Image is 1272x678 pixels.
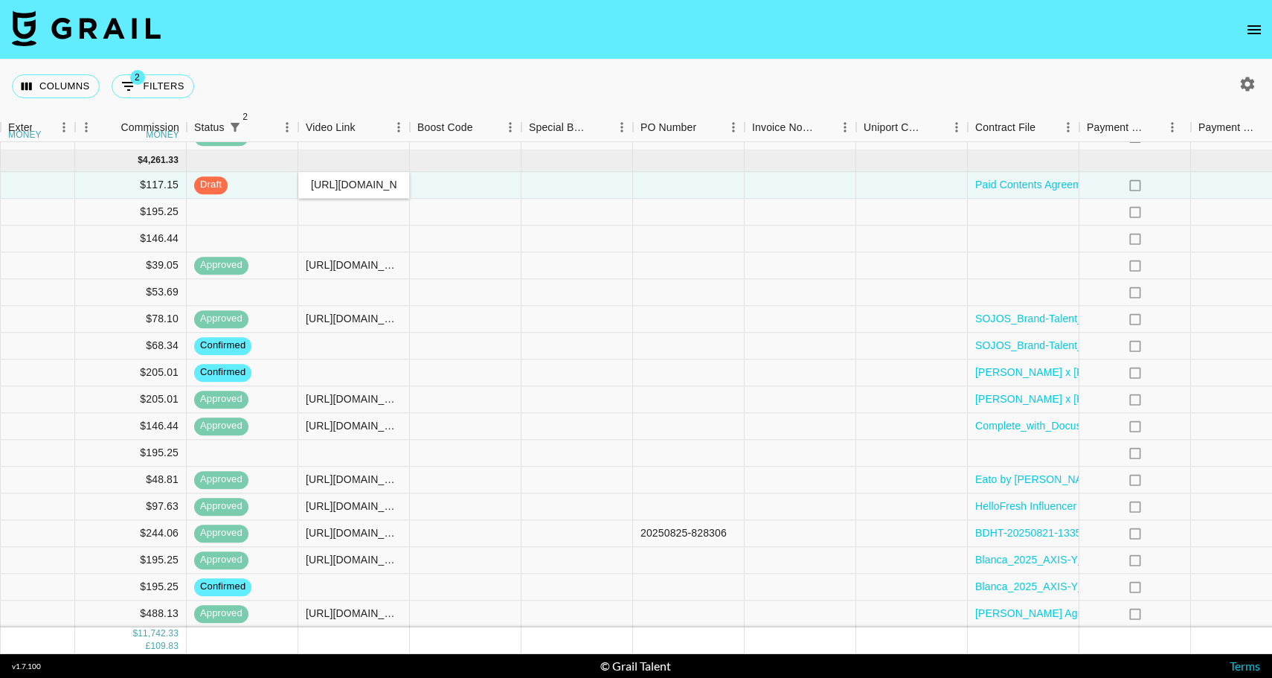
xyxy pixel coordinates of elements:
div: 8/6/2025 [1198,129,1232,144]
button: Sort [100,117,121,138]
div: Uniport Contact Email [864,113,925,142]
button: Sort [32,117,53,138]
span: confirmed [194,339,251,354]
div: $205.01 [75,359,187,386]
span: 2 [130,70,145,85]
span: approved [194,259,248,273]
button: Sort [1145,117,1166,138]
button: Sort [590,117,611,138]
div: 4,261.33 [143,155,179,167]
div: Boost Code [417,113,473,142]
div: $48.81 [75,467,187,493]
div: Invoice Notes [752,113,813,142]
div: $195.25 [75,440,187,467]
span: approved [194,393,248,407]
a: Paid Contents Agreement_yo_its_gswag(25.08) (1).pdf [975,178,1235,193]
span: approved [194,527,248,541]
div: https://www.tiktok.com/@natalya.ayala/video/7550648782560546078 [306,607,402,621]
div: https://www.tiktok.com/@kaylangracehedenskog/video/7546758121390132511 [306,553,402,568]
div: 11,742.33 [138,628,179,641]
div: $195.25 [75,574,187,601]
button: Menu [834,116,856,138]
div: 109.83 [150,641,179,653]
div: https://www.tiktok.com/@sophiasouzas/video/7550452522402598199 [306,419,402,434]
div: $53.69 [75,279,187,306]
button: Menu [53,116,75,138]
span: draft [194,179,228,193]
span: approved [194,473,248,487]
button: Sort [925,117,945,138]
div: Payment Sent Date [1198,113,1259,142]
div: $195.25 [75,547,187,574]
div: PO Number [633,113,745,142]
div: $97.63 [75,493,187,520]
div: Contract File [968,113,1079,142]
button: open drawer [1239,15,1269,45]
span: confirmed [194,366,251,380]
div: Special Booking Type [529,113,590,142]
div: $488.13 [75,601,187,627]
div: Payment Sent [1087,113,1145,142]
span: confirmed [194,581,251,595]
div: £ [146,641,151,653]
button: Sort [696,117,717,138]
button: Show filters [112,74,194,98]
button: Menu [388,116,410,138]
a: Eato by [PERSON_NAME] .pdf [975,473,1122,487]
span: approved [194,313,248,327]
span: approved [194,500,248,514]
div: Commission [121,113,179,142]
div: money [146,130,179,139]
div: $39.05 [75,252,187,279]
button: Menu [75,116,97,138]
div: https://www.tiktok.com/@kaylangracehedenskog/video/7544038643967479071 [306,526,402,541]
button: Sort [1035,117,1056,138]
div: Status [187,113,298,142]
div: Invoice Notes [745,113,856,142]
a: Blanca_2025_AXIS-Y_Paid_Influencer_Collaborat.pdf [975,580,1230,595]
button: Menu [722,116,745,138]
div: Contract File [975,113,1035,142]
span: 2 [238,109,253,124]
div: money [8,130,42,139]
span: approved [194,130,248,144]
button: Menu [276,116,298,138]
button: Show filters [225,117,245,138]
img: Grail Talent [12,10,161,46]
div: $195.25 [75,199,187,226]
div: https://www.tiktok.com/@pammie_93/video/7550351612556954911 [306,312,402,327]
span: approved [194,554,248,568]
div: https://www.tiktok.com/@courtneyebelingwood/video/7550192591560609037 [306,473,402,487]
button: Menu [1161,116,1183,138]
div: Video Link [306,113,356,142]
div: Special Booking Type [521,113,633,142]
button: Sort [813,117,834,138]
button: Sort [356,117,376,138]
div: $68.34 [75,333,187,359]
div: https://www.tiktok.com/@kaylangracehedenskog/video/7547857095610191134 [306,392,402,407]
a: Terms [1230,659,1260,673]
div: v 1.7.100 [12,662,41,671]
div: 20250825-828306 [640,526,727,541]
div: $ [138,155,143,167]
a: BDHT-20250821-133550-1.pdf [975,526,1120,541]
div: https://www.tiktok.com/@sophiasouzas/video/7548974214074682679 [306,258,402,273]
div: Boost Code [410,113,521,142]
button: Menu [499,116,521,138]
div: Uniport Contact Email [856,113,968,142]
button: Sort [473,117,494,138]
div: $244.06 [75,520,187,547]
div: © Grail Talent [600,659,671,674]
div: $205.01 [75,386,187,413]
span: approved [194,607,248,621]
div: PO Number [640,113,696,142]
button: Select columns [12,74,100,98]
div: https://www.tiktok.com/@sophiasouzas/video/7535123685158554894 [306,129,402,144]
div: https://www.tiktok.com/@courtneyahoward/video/7550856750979763487 [306,499,402,514]
div: $78.10 [75,306,187,333]
button: Menu [945,116,968,138]
div: $146.44 [75,226,187,252]
div: Video Link [298,113,410,142]
a: [PERSON_NAME] Agreement - Uber.pdf [975,607,1166,621]
div: $ [132,628,138,641]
